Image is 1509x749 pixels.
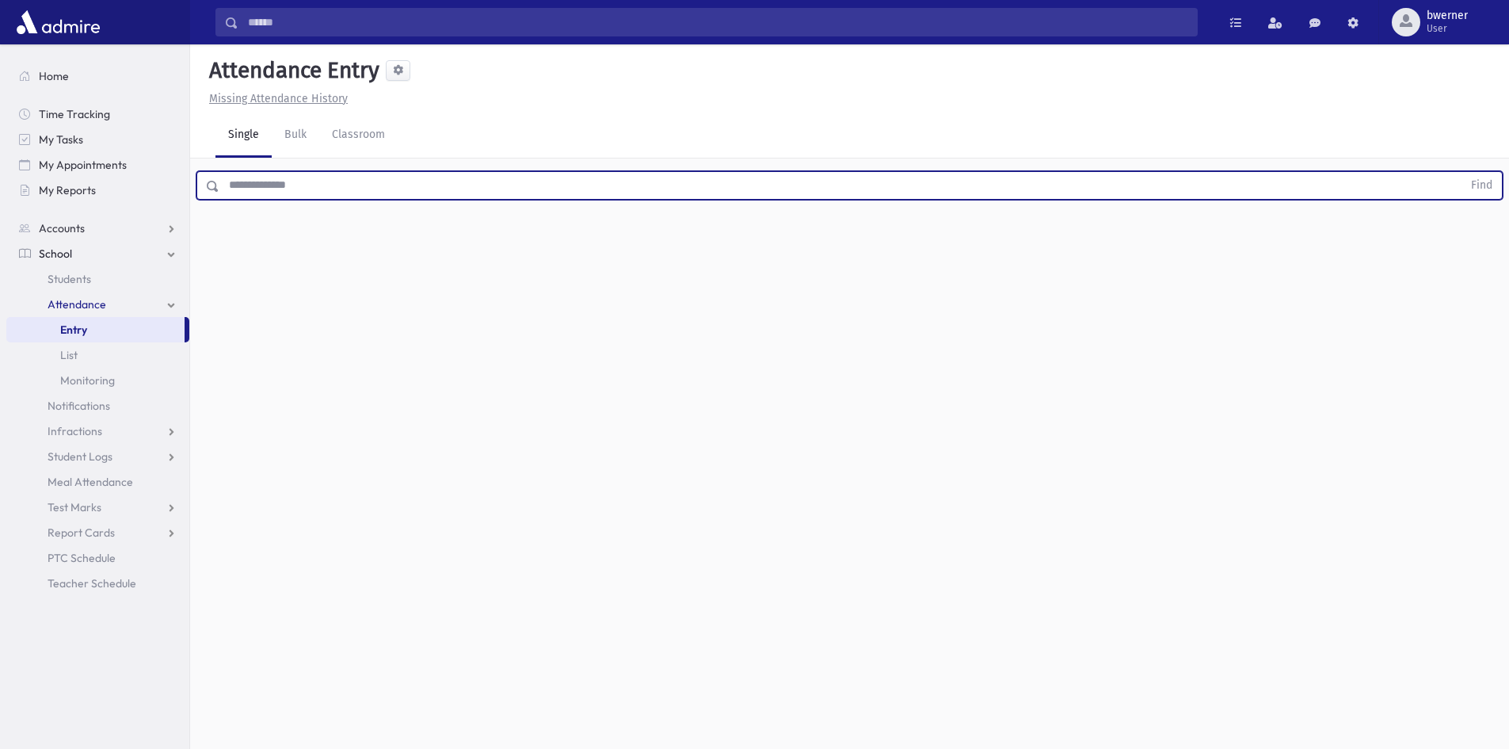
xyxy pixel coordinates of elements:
a: Accounts [6,216,189,241]
span: School [39,246,72,261]
a: Students [6,266,189,292]
a: Single [215,113,272,158]
span: Accounts [39,221,85,235]
span: Infractions [48,424,102,438]
input: Search [238,8,1197,36]
a: Time Tracking [6,101,189,127]
a: Monitoring [6,368,189,393]
span: Meal Attendance [48,475,133,489]
span: User [1427,22,1468,35]
span: Attendance [48,297,106,311]
span: My Appointments [39,158,127,172]
span: Notifications [48,399,110,413]
a: Teacher Schedule [6,571,189,596]
span: PTC Schedule [48,551,116,565]
a: Report Cards [6,520,189,545]
span: Home [39,69,69,83]
h5: Attendance Entry [203,57,379,84]
span: My Tasks [39,132,83,147]
a: Meal Attendance [6,469,189,495]
a: Entry [6,317,185,342]
a: Infractions [6,418,189,444]
a: Bulk [272,113,319,158]
a: Test Marks [6,495,189,520]
a: My Appointments [6,152,189,178]
span: Entry [60,323,87,337]
span: Test Marks [48,500,101,514]
a: Student Logs [6,444,189,469]
a: PTC Schedule [6,545,189,571]
span: My Reports [39,183,96,197]
span: Students [48,272,91,286]
span: Student Logs [48,449,112,464]
a: Missing Attendance History [203,92,348,105]
a: Classroom [319,113,398,158]
u: Missing Attendance History [209,92,348,105]
button: Find [1461,172,1502,199]
span: Time Tracking [39,107,110,121]
a: Attendance [6,292,189,317]
span: Report Cards [48,525,115,540]
a: Home [6,63,189,89]
img: AdmirePro [13,6,104,38]
span: List [60,348,78,362]
span: bwerner [1427,10,1468,22]
a: My Reports [6,178,189,203]
a: My Tasks [6,127,189,152]
a: List [6,342,189,368]
span: Monitoring [60,373,115,388]
a: Notifications [6,393,189,418]
span: Teacher Schedule [48,576,136,590]
a: School [6,241,189,266]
